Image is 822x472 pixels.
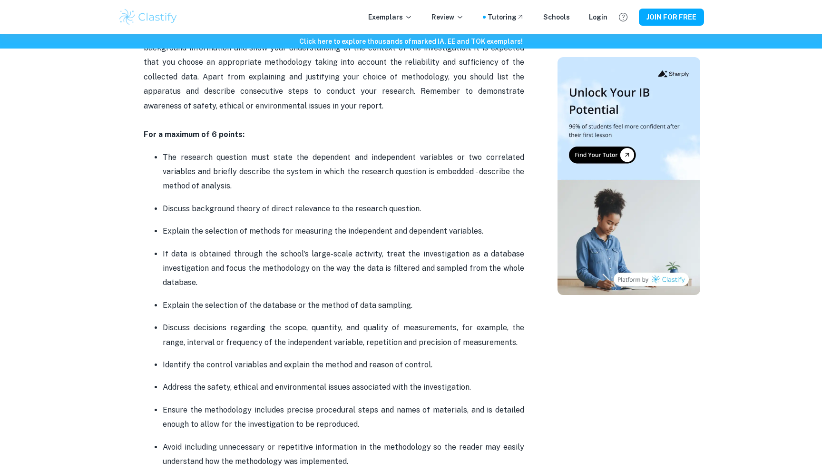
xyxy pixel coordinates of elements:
[163,321,524,350] p: Discuss decisions regarding the scope, quantity, and quality of measurements, for example, the ra...
[488,12,524,22] a: Tutoring
[589,12,607,22] a: Login
[368,12,412,22] p: Exemplars
[163,403,524,432] p: Ensure the methodology includes precise procedural steps and names of materials, and is detailed ...
[144,29,526,110] span: First, you must identify the topic and describe a relevant, fully focused research question. Next...
[163,247,524,290] p: If data is obtained through the school's large-scale activity, treat the investigation as a datab...
[431,12,464,22] p: Review
[558,57,700,295] img: Thumbnail
[615,9,631,25] button: Help and Feedback
[163,358,524,372] p: Identify the control variables and explain the method and reason of control.
[144,130,245,139] strong: For a maximum of 6 points:
[163,224,524,238] p: Explain the selection of methods for measuring the independent and dependent variables.
[639,9,704,26] button: JOIN FOR FREE
[118,8,178,27] img: Clastify logo
[163,440,524,469] p: Avoid including unnecessary or repetitive information in the methodology so the reader may easily...
[163,380,524,394] p: Address the safety, ethical and environmental issues associated with the investigation.
[2,36,820,47] h6: Click here to explore thousands of marked IA, EE and TOK exemplars !
[163,202,524,216] p: Discuss background theory of direct relevance to the research question.
[543,12,570,22] a: Schools
[163,298,524,313] p: Explain the selection of the database or the method of data sampling.
[163,150,524,194] p: The research question must state the dependent and independent variables or two correlated variab...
